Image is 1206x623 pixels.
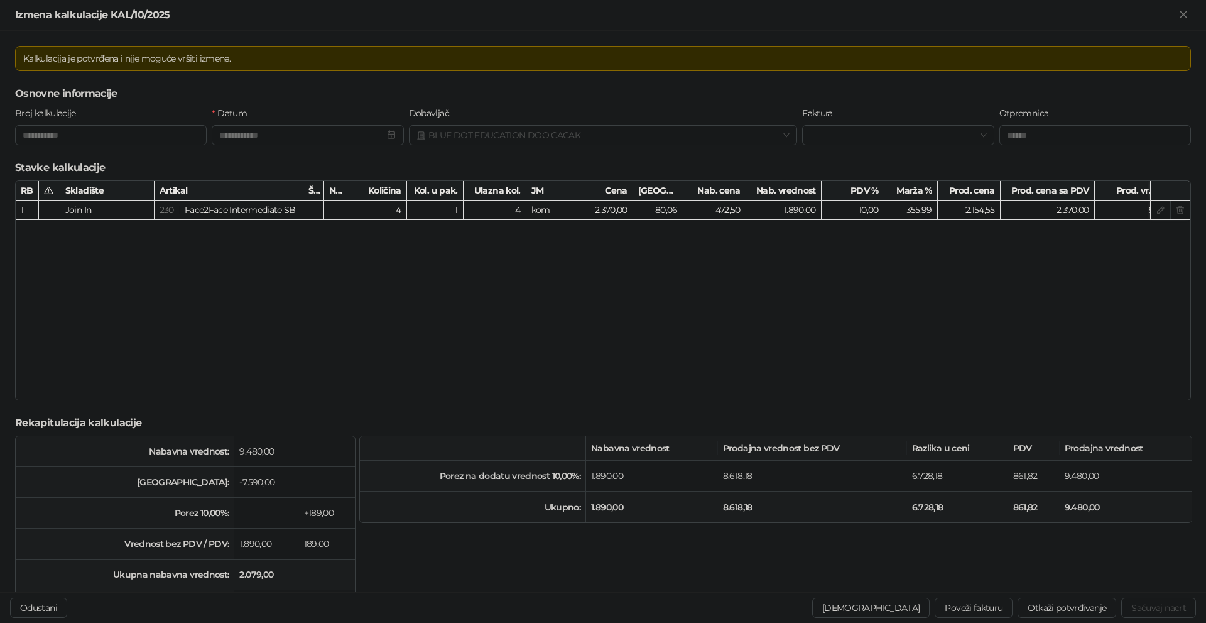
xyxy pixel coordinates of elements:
label: Datum [212,106,254,120]
td: Porez 10,00%: [16,498,234,529]
td: [GEOGRAPHIC_DATA]: [16,467,234,498]
button: [DEMOGRAPHIC_DATA] [812,598,930,618]
td: 861,82 [1008,461,1060,492]
div: 355,99 [884,201,938,220]
label: Broj kalkulacije [15,106,84,120]
div: Kalkulacija je potvrđena i nije moguće vršiti izmene. [23,52,1183,65]
div: 4 [464,201,526,220]
div: 472,50 [683,201,746,220]
td: 8.618,18 [718,492,907,522]
td: Ukupna nabavna vrednost: [16,560,234,590]
div: 2.370,00 [570,201,633,220]
div: Cena [570,181,633,201]
td: Ukupno: [360,492,586,522]
div: JM [526,181,570,201]
h5: Rekapitulacija kalkulacije [15,416,1191,431]
div: Prod. cena sa PDV [1001,181,1095,201]
div: kom [526,201,570,220]
td: Vrednost bez PDV / PDV: [16,529,234,560]
div: Nab. cena [683,181,746,201]
div: Izmena kalkulacije KAL/10/2025 [15,8,1176,23]
div: 10,00 [822,201,884,220]
div: 9.480,00 [1095,201,1189,220]
input: Faktura [810,126,975,145]
div: Naziv na fakturi [324,181,344,201]
td: 189,00 [299,529,356,560]
th: PDV [1008,436,1060,461]
div: Join In [60,201,155,220]
label: Dobavljač [409,106,457,120]
h5: Stavke kalkulacije [15,160,1191,175]
td: 9.480,00 [1060,461,1192,492]
div: Ulazna kol. [464,181,526,201]
div: Šifra na fakturi [303,181,324,201]
input: Datum [219,128,383,142]
td: 8.618,18 [718,461,907,492]
div: 2.154,55 [938,201,1001,220]
div: 2.370,00 [1001,201,1095,220]
td: 2.079,00 [234,560,298,590]
td: Nabavna vrednost: [16,436,234,467]
button: Zatvori [1176,8,1191,23]
th: Prodajna vrednost bez PDV [718,436,907,461]
label: Faktura [802,106,840,120]
div: Prod. cena [938,181,1001,201]
div: [GEOGRAPHIC_DATA] % [633,181,683,201]
div: Kol. u pak. [407,181,464,201]
td: 6.728,18 [907,461,1008,492]
th: Prodajna vrednost [1060,436,1192,461]
td: Porez na dodatu vrednost 10,00%: [360,461,586,492]
div: 1 [21,203,33,217]
td: 1.890,00 [586,492,718,522]
td: 1.890,00 [234,529,298,560]
span: 230 [160,204,174,216]
input: Broj kalkulacije [15,125,207,145]
div: 1.890,00 [746,201,822,220]
td: +189,00 [299,498,356,529]
th: Nabavna vrednost [586,436,718,461]
div: Nab. vrednost [746,181,822,201]
span: 230 | Face2Face Intermediate SB [160,204,296,216]
td: 861,82 [1008,492,1060,522]
div: PDV % [822,181,884,201]
td: -7.590,00 [234,467,298,498]
span: [DEMOGRAPHIC_DATA] [822,602,920,614]
td: 6.728,18 [234,590,298,621]
td: 9.480,00 [234,436,298,467]
div: RB [16,181,39,201]
button: Sačuvaj nacrt [1121,598,1196,618]
div: Količina [344,181,407,201]
div: Marža % [884,181,938,201]
div: Artikal [155,181,303,201]
div: 4 [344,201,407,220]
span: BLUE DOT EDUCATION DOO CACAK [416,126,790,145]
th: Razlika u ceni [907,436,1008,461]
button: Otkaži potvrđivanje [1018,598,1116,618]
input: Otpremnica [999,125,1191,145]
td: 9.480,00 [1060,492,1192,522]
button: Odustani [10,598,67,618]
td: 6.728,18 [907,492,1008,522]
td: Razlika u ceni: [16,590,234,621]
label: Otpremnica [999,106,1057,120]
div: 1 [407,201,464,220]
div: 80,06 [633,201,683,220]
div: Skladište [60,181,155,201]
div: Prod. vr. sa PDV [1095,181,1189,201]
h5: Osnovne informacije [15,86,1191,101]
td: 1.890,00 [586,461,718,492]
button: Poveži fakturu [935,598,1013,618]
